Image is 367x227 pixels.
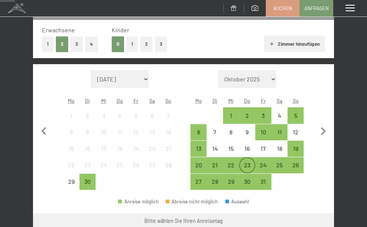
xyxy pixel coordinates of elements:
[36,70,52,190] button: Vorheriger Monat
[207,162,222,177] div: 21
[63,141,79,157] div: Anreise nicht möglich
[207,174,223,190] div: Anreise möglich
[190,141,207,157] div: Mon Oct 13 2025
[255,174,271,190] div: Anreise möglich
[239,174,255,190] div: Anreise möglich
[272,129,287,144] div: 11
[224,162,238,177] div: 22
[315,70,331,190] button: Nächster Monat
[223,124,239,140] div: Anreise nicht möglich
[239,174,255,190] div: Thu Oct 30 2025
[264,36,325,52] button: Zimmer hinzufügen
[155,36,167,52] button: 3
[273,5,292,12] span: Buchen
[240,129,255,144] div: 9
[129,146,143,160] div: 19
[255,141,271,157] div: Anreise nicht möglich
[256,129,271,144] div: 10
[271,124,288,140] div: Sat Oct 11 2025
[266,0,299,16] a: Buchen
[207,157,223,173] div: Anreise möglich
[239,124,255,140] div: Thu Oct 09 2025
[190,141,207,157] div: Anreise möglich
[96,162,111,177] div: 24
[96,107,112,123] div: Anreise nicht möglich
[68,98,75,104] abbr: Montag
[112,162,127,177] div: 25
[255,174,271,190] div: Fri Oct 31 2025
[239,124,255,140] div: Anreise nicht möglich
[112,113,127,127] div: 4
[271,141,288,157] div: Sat Oct 18 2025
[144,217,223,225] div: Bitte wählen Sie Ihren Anreisetag
[129,162,143,177] div: 26
[225,199,249,204] div: Auswahl
[128,107,144,123] div: Anreise nicht möglich
[288,107,304,123] div: Anreise möglich
[96,157,112,173] div: Anreise nicht möglich
[255,157,271,173] div: Anreise möglich
[160,107,176,123] div: Sun Sep 07 2025
[128,107,144,123] div: Fri Sep 05 2025
[63,107,79,123] div: Mon Sep 01 2025
[64,146,79,160] div: 15
[256,179,271,193] div: 31
[96,157,112,173] div: Wed Sep 24 2025
[191,129,206,144] div: 6
[288,113,303,127] div: 5
[96,141,112,157] div: Wed Sep 17 2025
[79,107,96,123] div: Anreise nicht möglich
[118,199,159,204] div: Anreise möglich
[190,124,207,140] div: Anreise möglich
[63,174,79,190] div: Anreise nicht möglich
[271,157,288,173] div: Sat Oct 25 2025
[63,174,79,190] div: Mon Sep 29 2025
[288,146,303,160] div: 19
[261,98,266,104] abbr: Freitag
[213,98,217,104] abbr: Dienstag
[223,174,239,190] div: Wed Oct 29 2025
[271,157,288,173] div: Anreise möglich
[149,98,155,104] abbr: Samstag
[191,162,206,177] div: 20
[256,162,271,177] div: 24
[288,157,304,173] div: Sun Oct 26 2025
[133,98,138,104] abbr: Freitag
[224,129,238,144] div: 8
[63,141,79,157] div: Mon Sep 15 2025
[64,179,79,193] div: 29
[85,36,98,52] button: 4
[160,157,176,173] div: Anreise nicht möglich
[96,146,111,160] div: 17
[207,141,223,157] div: Tue Oct 14 2025
[144,124,160,140] div: Anreise nicht möglich
[288,141,304,157] div: Anreise möglich
[129,129,143,144] div: 12
[144,107,160,123] div: Sat Sep 06 2025
[112,141,128,157] div: Thu Sep 18 2025
[293,98,299,104] abbr: Sonntag
[207,146,222,160] div: 14
[207,179,222,193] div: 28
[129,113,143,127] div: 5
[112,157,128,173] div: Anreise nicht möglich
[128,141,144,157] div: Anreise nicht möglich
[112,26,129,33] span: Kinder
[271,141,288,157] div: Anreise nicht möglich
[288,141,304,157] div: Sun Oct 19 2025
[271,107,288,123] div: Sat Oct 04 2025
[223,107,239,123] div: Wed Oct 01 2025
[144,157,160,173] div: Sat Sep 27 2025
[56,36,68,52] button: 2
[96,124,112,140] div: Anreise nicht möglich
[96,113,111,127] div: 3
[80,113,95,127] div: 2
[272,146,287,160] div: 18
[144,141,160,157] div: Sat Sep 20 2025
[255,124,271,140] div: Fri Oct 10 2025
[79,157,96,173] div: Anreise nicht möglich
[96,141,112,157] div: Anreise nicht möglich
[128,157,144,173] div: Anreise nicht möglich
[190,157,207,173] div: Mon Oct 20 2025
[79,124,96,140] div: Anreise nicht möglich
